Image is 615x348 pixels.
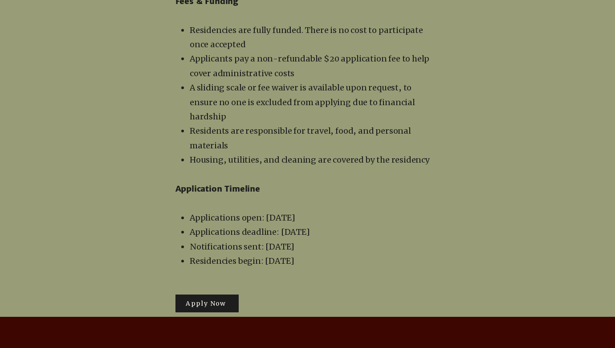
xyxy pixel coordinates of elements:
span: Applicants pay a non-refundable $20 application fee to help cover administrative costs [190,53,429,78]
span: Residencies are fully funded. There is no cost to participate once accepted [190,25,423,49]
span: Residents are responsible for travel, food, and personal materials [190,126,411,150]
span: Applications deadline: [DATE] [190,227,310,237]
span: Applications open: [DATE] [190,213,295,223]
span: A sliding scale or fee waiver is available upon request, to ensure no one is excluded from applyi... [190,82,415,122]
span: Application Timeline [175,184,260,194]
span: Residencies begin: [DATE] [190,256,294,266]
a: Apply Now [175,295,239,312]
span: Housing, utilities, and cleaning are covered by the residency [190,155,430,165]
span: Apply Now [186,299,226,307]
span: Notifications sent: [DATE] [190,242,294,252]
